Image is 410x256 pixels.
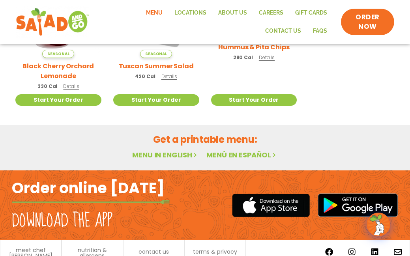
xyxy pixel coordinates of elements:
img: google_play [318,193,398,217]
a: Menu in English [132,150,198,160]
a: terms & privacy [193,249,237,254]
span: Seasonal [140,50,172,58]
a: Locations [168,4,212,22]
h2: Get a printable menu: [9,133,401,146]
span: 280 Cal [233,54,253,61]
a: FAQs [307,22,333,40]
a: Menú en español [206,150,277,160]
h2: Order online [DATE] [12,178,165,198]
span: ORDER NOW [349,13,386,32]
a: ORDER NOW [341,9,394,36]
h2: Tuscan Summer Salad [119,61,194,71]
span: 330 Cal [37,83,57,90]
a: Careers [253,4,289,22]
h2: Download the app [12,210,112,232]
span: Details [259,54,275,61]
img: fork [12,200,170,204]
img: wpChatIcon [367,213,389,235]
a: About Us [212,4,253,22]
nav: Menu [97,4,333,40]
a: Menu [140,4,168,22]
a: Start Your Order [113,94,199,106]
a: Start Your Order [15,94,101,106]
span: 420 Cal [135,73,155,80]
h2: Black Cherry Orchard Lemonade [15,61,101,81]
span: Details [63,83,79,90]
span: Details [161,73,177,80]
span: Seasonal [42,50,74,58]
a: contact us [139,249,169,254]
a: Start Your Order [211,94,297,106]
img: appstore [232,192,310,218]
a: GIFT CARDS [289,4,333,22]
img: new-SAG-logo-768×292 [16,6,89,38]
a: Contact Us [259,22,307,40]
